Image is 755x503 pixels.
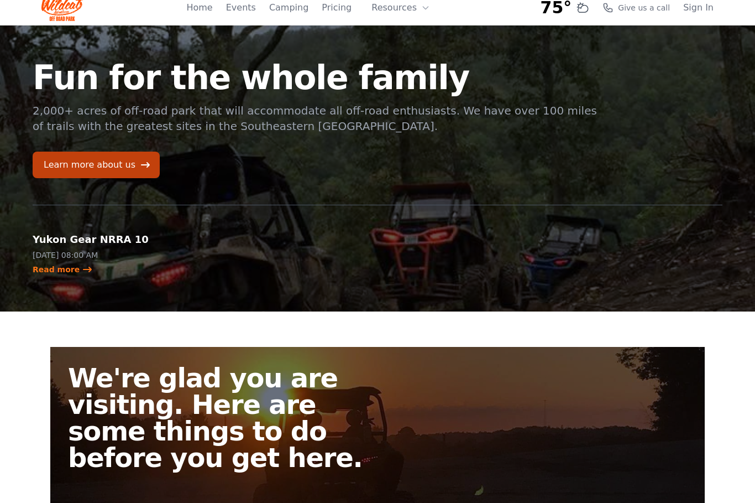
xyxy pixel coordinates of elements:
a: Pricing [322,1,352,14]
h2: Yukon Gear NRRA 10 [33,232,192,247]
h1: Fun for the whole family [33,61,599,94]
a: Camping [269,1,308,14]
h2: We're glad you are visiting. Here are some things to do before you get here. [68,365,386,471]
a: Events [226,1,256,14]
a: Give us a call [602,2,670,13]
span: Give us a call [618,2,670,13]
a: Read more [33,264,93,275]
a: Home [186,1,212,14]
a: Sign In [683,1,714,14]
a: Learn more about us [33,152,160,178]
p: [DATE] 08:00 AM [33,250,192,261]
p: 2,000+ acres of off-road park that will accommodate all off-road enthusiasts. We have over 100 mi... [33,103,599,134]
